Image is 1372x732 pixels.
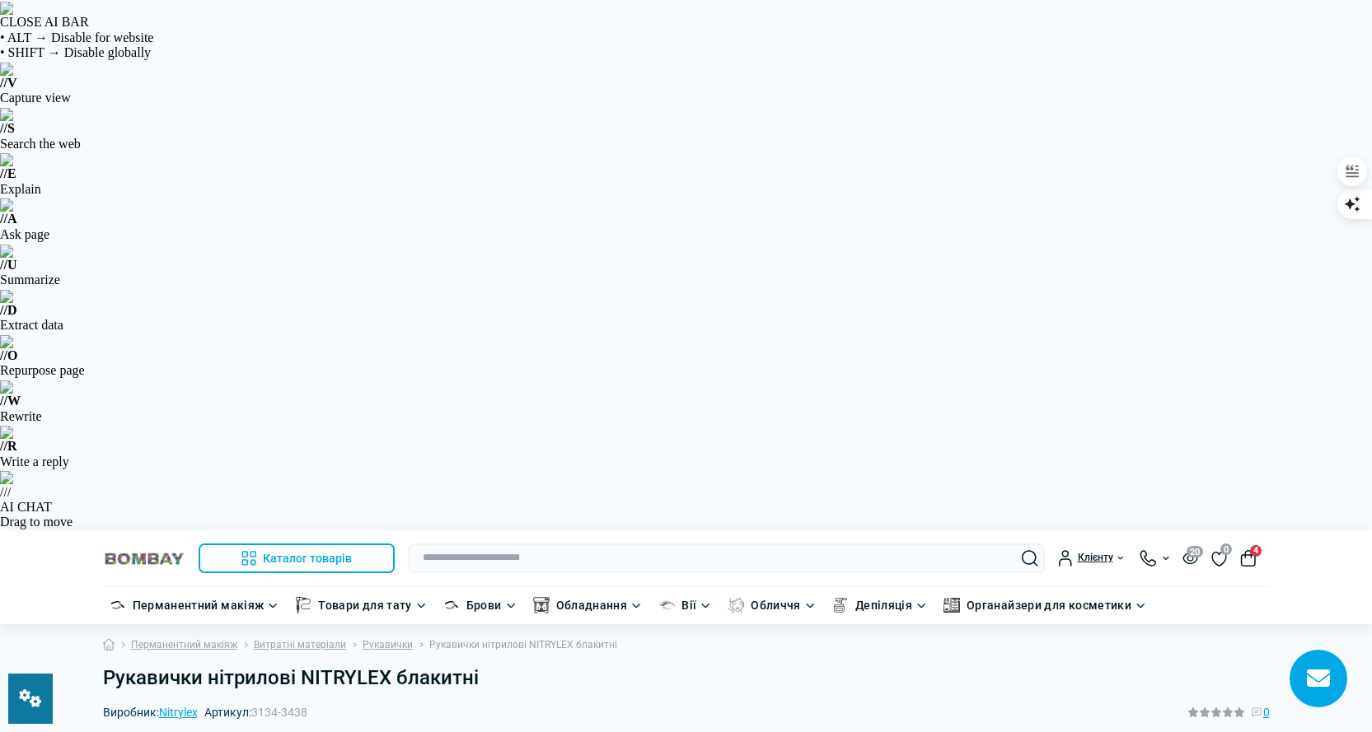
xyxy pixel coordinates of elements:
[1182,551,1198,565] button: 20
[251,706,307,719] span: 3134-3438
[413,637,617,653] li: Рукавички нітрилові NITRYLEX блакитні
[131,637,237,653] a: Перманентний макіяж
[133,596,265,614] a: Перманентний макіяж
[1220,543,1232,555] span: 0
[466,596,502,614] a: Брови
[832,597,849,613] img: Депіляція
[103,706,198,718] span: Виробник:
[159,706,198,719] a: Nitrylex
[110,597,126,613] img: Перманентний макіяж
[967,596,1131,614] a: Органайзери для косметики
[318,596,411,614] a: Товари для тату
[199,543,395,573] button: Каталог товарів
[658,597,675,613] img: Вії
[1187,546,1203,557] span: 20
[254,637,346,653] a: Витратні матеріали
[728,597,744,613] img: Обличчя
[1240,550,1257,566] button: 4
[1211,548,1227,566] a: 0
[103,666,1270,690] h1: Рукавички нітрилові NITRYLEX блакитні
[443,597,460,613] img: Брови
[363,637,413,653] a: Рукавички
[533,597,550,613] img: Обладнання
[103,624,1270,666] nav: breadcrumb
[751,596,801,614] a: Обличчя
[681,596,696,614] a: Вії
[1250,545,1262,557] span: 4
[1022,550,1038,566] button: Search
[295,597,311,613] img: Товари для тату
[103,551,185,566] img: BOMBAY
[556,596,628,614] a: Обладнання
[1263,703,1270,721] span: 0
[944,597,960,613] img: Органайзери для косметики
[204,706,307,718] span: Артикул:
[855,596,912,614] a: Депіляція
